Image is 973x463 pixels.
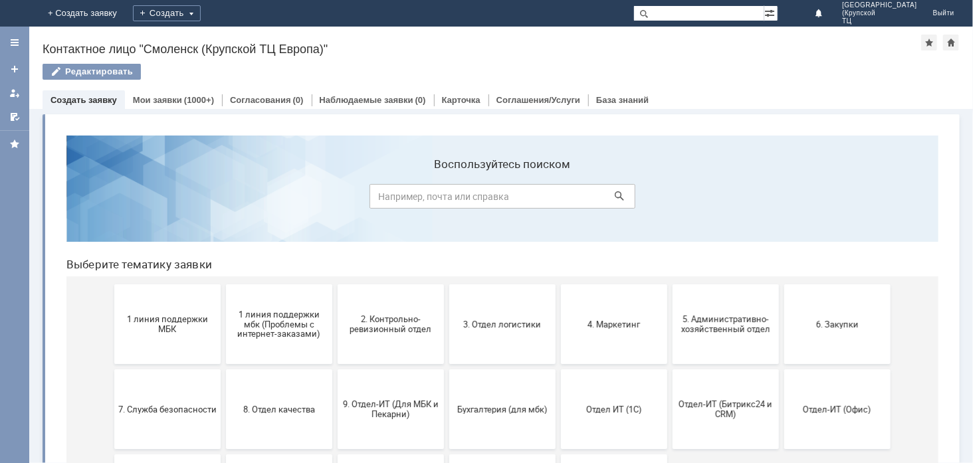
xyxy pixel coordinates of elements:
[282,244,388,324] button: 9. Отдел-ИТ (Для МБК и Пекарни)
[282,159,388,239] button: 2. Контрольно-ревизионный отдел
[617,244,723,324] button: Отдел-ИТ (Битрикс24 и CRM)
[184,95,214,105] div: (1000+)
[282,329,388,409] button: Это соглашение не активно!
[174,364,272,374] span: Франчайзинг
[415,95,426,105] div: (0)
[4,82,25,104] a: Мои заявки
[393,329,500,409] button: [PERSON_NAME]. Услуги ИТ для МБК (оформляет L1)
[133,95,182,105] a: Мои заявки
[442,95,481,105] a: Карточка
[842,17,917,25] span: ТЦ
[43,43,921,56] div: Контактное лицо "Смоленск (Крупской ТЦ Европа)"
[314,33,580,46] label: Воспользуйтесь поиском
[286,359,384,379] span: Это соглашение не активно!
[505,159,611,239] button: 4. Маркетинг
[230,95,291,105] a: Согласования
[509,194,607,204] span: 4. Маркетинг
[397,279,496,289] span: Бухгалтерия (для мбк)
[286,189,384,209] span: 2. Контрольно-ревизионный отдел
[62,279,161,289] span: 7. Служба безопасности
[505,244,611,324] button: Отдел ИТ (1С)
[617,159,723,239] button: 5. Административно-хозяйственный отдел
[509,364,607,374] span: не актуален
[4,106,25,128] a: Мои согласования
[397,354,496,384] span: [PERSON_NAME]. Услуги ИТ для МБК (оформляет L1)
[58,244,165,324] button: 7. Служба безопасности
[58,159,165,239] button: 1 линия поддержки МБК
[393,159,500,239] button: 3. Отдел логистики
[174,279,272,289] span: 8. Отдел качества
[174,184,272,214] span: 1 линия поддержки мбк (Проблемы с интернет-заказами)
[51,95,117,105] a: Создать заявку
[921,35,937,50] div: Добавить в избранное
[842,9,917,17] span: (Крупской
[496,95,580,105] a: Соглашения/Услуги
[62,189,161,209] span: 1 линия поддержки МБК
[397,194,496,204] span: 3. Отдел логистики
[728,159,835,239] button: 6. Закупки
[943,35,959,50] div: Сделать домашней страницей
[314,59,580,84] input: Например, почта или справка
[293,95,304,105] div: (0)
[728,244,835,324] button: Отдел-ИТ (Офис)
[732,194,831,204] span: 6. Закупки
[509,279,607,289] span: Отдел ИТ (1С)
[286,274,384,294] span: 9. Отдел-ИТ (Для МБК и Пекарни)
[170,244,276,324] button: 8. Отдел качества
[58,329,165,409] button: Финансовый отдел
[62,364,161,374] span: Финансовый отдел
[393,244,500,324] button: Бухгалтерия (для мбк)
[11,133,883,146] header: Выберите тематику заявки
[320,95,413,105] a: Наблюдаемые заявки
[596,95,649,105] a: База знаний
[842,1,917,9] span: [GEOGRAPHIC_DATA]
[621,189,719,209] span: 5. Административно-хозяйственный отдел
[621,274,719,294] span: Отдел-ИТ (Битрикс24 и CRM)
[170,159,276,239] button: 1 линия поддержки мбк (Проблемы с интернет-заказами)
[4,58,25,80] a: Создать заявку
[505,329,611,409] button: не актуален
[764,6,778,19] span: Расширенный поиск
[732,279,831,289] span: Отдел-ИТ (Офис)
[133,5,201,21] div: Создать
[170,329,276,409] button: Франчайзинг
